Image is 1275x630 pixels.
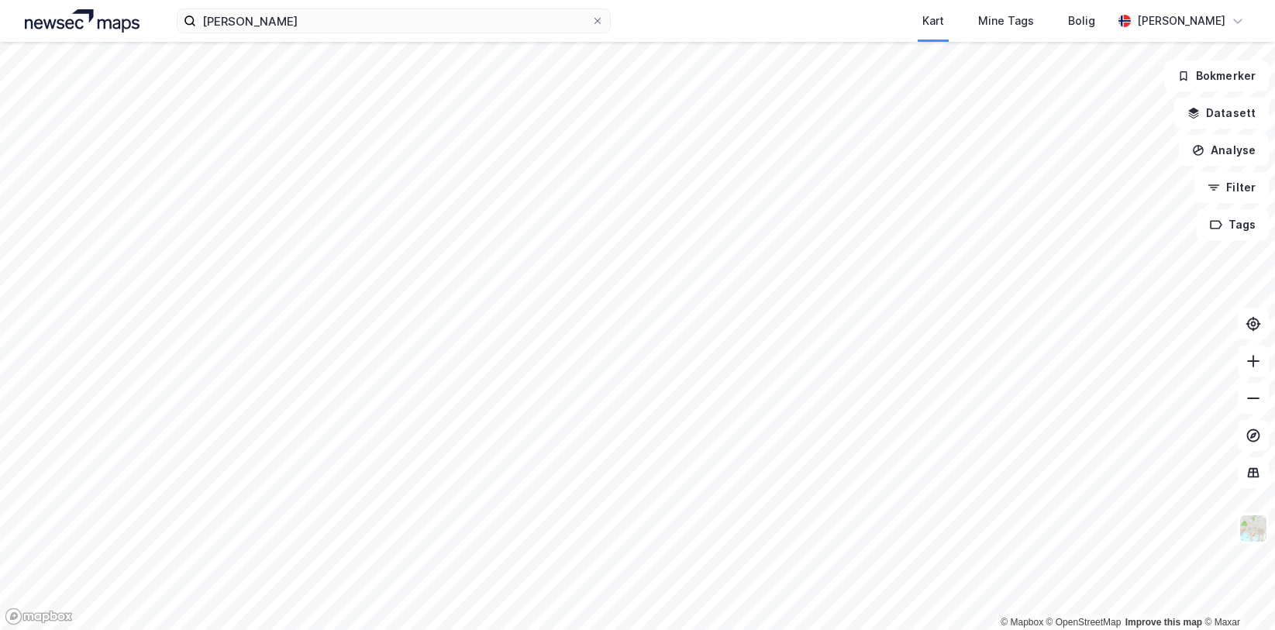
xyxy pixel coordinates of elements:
[25,9,140,33] img: logo.a4113a55bc3d86da70a041830d287a7e.svg
[1001,617,1043,628] a: Mapbox
[922,12,944,30] div: Kart
[1179,135,1269,166] button: Analyse
[1125,617,1202,628] a: Improve this map
[1068,12,1095,30] div: Bolig
[1194,172,1269,203] button: Filter
[5,608,73,625] a: Mapbox homepage
[1239,514,1268,543] img: Z
[1046,617,1122,628] a: OpenStreetMap
[1174,98,1269,129] button: Datasett
[978,12,1034,30] div: Mine Tags
[1164,60,1269,91] button: Bokmerker
[196,9,591,33] input: Søk på adresse, matrikkel, gårdeiere, leietakere eller personer
[1137,12,1225,30] div: [PERSON_NAME]
[1197,556,1275,630] iframe: Chat Widget
[1197,209,1269,240] button: Tags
